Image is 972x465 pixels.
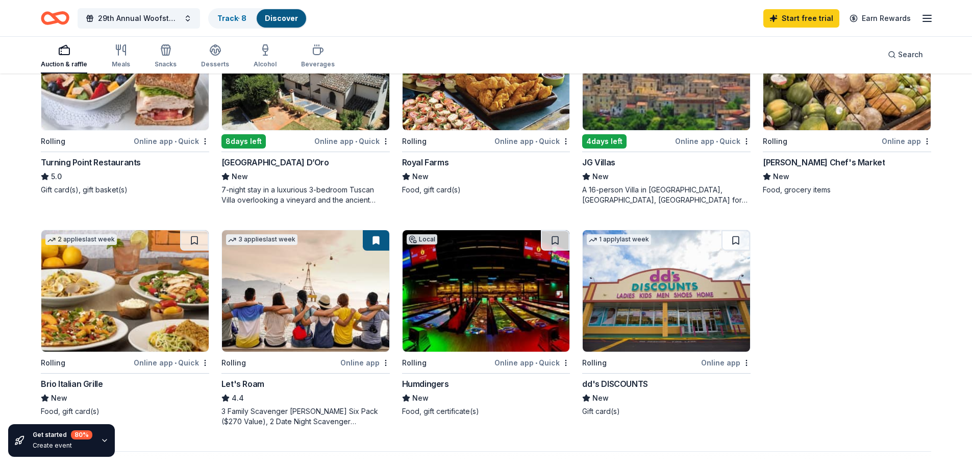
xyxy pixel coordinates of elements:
button: Snacks [155,40,177,74]
div: Let's Roam [221,378,264,390]
div: Rolling [402,135,427,148]
div: Meals [112,60,130,68]
span: New [592,170,609,183]
div: Rolling [41,357,65,369]
span: 4.4 [232,392,244,404]
a: Discover [265,14,298,22]
div: Food, gift card(s) [41,406,209,417]
div: Rolling [582,357,607,369]
div: Rolling [221,357,246,369]
a: Image for dd's DISCOUNTS1 applylast weekRollingOnline appdd's DISCOUNTSNewGift card(s) [582,230,751,417]
div: Rolling [41,135,65,148]
a: Image for JG Villas2 applieslast week4days leftOnline app•QuickJG VillasNewA 16-person Villa in [... [582,8,751,205]
div: [PERSON_NAME] Chef's Market [763,156,885,168]
button: Track· 8Discover [208,8,307,29]
div: Turning Point Restaurants [41,156,141,168]
div: Online app Quick [494,135,570,148]
div: Rolling [402,357,427,369]
a: Image for Royal Farms2 applieslast weekRollingOnline app•QuickRoyal FarmsNewFood, gift card(s) [402,8,570,195]
div: 3 Family Scavenger [PERSON_NAME] Six Pack ($270 Value), 2 Date Night Scavenger [PERSON_NAME] Two ... [221,406,390,427]
div: dd's DISCOUNTS [582,378,647,390]
a: Image for Let's Roam3 applieslast weekRollingOnline appLet's Roam4.43 Family Scavenger [PERSON_NA... [221,230,390,427]
img: Image for Brio Italian Grille [41,230,209,352]
div: Get started [33,430,92,439]
a: Start free trial [763,9,839,28]
span: • [535,137,537,145]
span: New [51,392,67,404]
a: Image for Brio Italian Grille2 applieslast weekRollingOnline app•QuickBrio Italian GrilleNewFood,... [41,230,209,417]
img: Image for Let's Roam [222,230,389,352]
div: Alcohol [254,60,277,68]
div: Royal Farms [402,156,449,168]
span: New [592,392,609,404]
div: Local [407,234,437,244]
div: Food, grocery items [763,185,931,195]
span: Search [898,48,923,61]
div: Beverages [301,60,335,68]
a: Image for Turning Point RestaurantsTop rated1 applylast weekRollingOnline app•QuickTurning Point ... [41,8,209,195]
div: Online app [882,135,931,148]
span: • [535,359,537,367]
div: Online app Quick [134,135,209,148]
button: Desserts [201,40,229,74]
div: A 16-person Villa in [GEOGRAPHIC_DATA], [GEOGRAPHIC_DATA], [GEOGRAPHIC_DATA] for 7days/6nights (R... [582,185,751,205]
a: Track· 8 [217,14,246,22]
div: 4 days left [582,134,627,149]
button: Beverages [301,40,335,74]
span: • [175,137,177,145]
div: Online app Quick [494,356,570,369]
div: Rolling [763,135,787,148]
div: 80 % [71,430,92,439]
div: Food, gift card(s) [402,185,570,195]
div: Snacks [155,60,177,68]
img: Image for dd's DISCOUNTS [583,230,750,352]
div: Gift card(s) [582,406,751,417]
span: New [232,170,248,183]
img: Image for Humdingers [403,230,570,352]
span: New [412,170,429,183]
div: 3 applies last week [226,234,297,245]
span: 5.0 [51,170,62,183]
div: Humdingers [402,378,449,390]
span: New [412,392,429,404]
div: [GEOGRAPHIC_DATA] D’Oro [221,156,329,168]
a: Image for Villa Sogni D’Oro4 applieslast week8days leftOnline app•Quick[GEOGRAPHIC_DATA] D’OroNew... [221,8,390,205]
span: • [716,137,718,145]
button: Search [880,44,931,65]
div: 7-night stay in a luxurious 3-bedroom Tuscan Villa overlooking a vineyard and the ancient walled ... [221,185,390,205]
span: 29th Annual Woofstock Festival [98,12,180,25]
div: Online app [340,356,390,369]
div: JG Villas [582,156,615,168]
button: 29th Annual Woofstock Festival [78,8,200,29]
div: Online app Quick [134,356,209,369]
div: Desserts [201,60,229,68]
div: Online app Quick [314,135,390,148]
button: Auction & raffle [41,40,87,74]
div: Food, gift certificate(s) [402,406,570,417]
button: Meals [112,40,130,74]
div: Auction & raffle [41,60,87,68]
span: • [175,359,177,367]
button: Alcohol [254,40,277,74]
div: Online app Quick [675,135,751,148]
div: Create event [33,442,92,450]
a: Image for Brown's Chef's MarketLocalRollingOnline app[PERSON_NAME] Chef's MarketNewFood, grocery ... [763,8,931,195]
a: Earn Rewards [843,9,917,28]
span: • [355,137,357,145]
div: Gift card(s), gift basket(s) [41,185,209,195]
div: 8 days left [221,134,266,149]
span: New [773,170,789,183]
a: Image for HumdingersLocalRollingOnline app•QuickHumdingersNewFood, gift certificate(s) [402,230,570,417]
div: 2 applies last week [45,234,117,245]
div: Online app [701,356,751,369]
div: 1 apply last week [587,234,651,245]
a: Home [41,6,69,30]
div: Brio Italian Grille [41,378,103,390]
